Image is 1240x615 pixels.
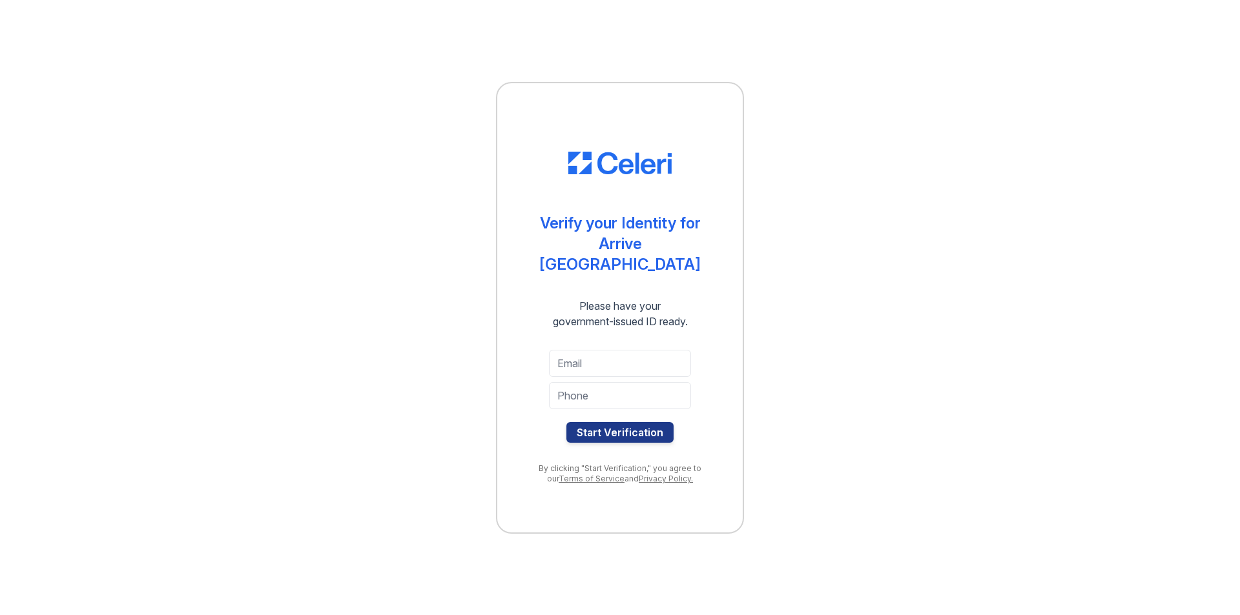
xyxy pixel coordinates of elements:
input: Email [549,350,691,377]
div: Please have your government-issued ID ready. [530,298,711,329]
div: By clicking "Start Verification," you agree to our and [523,463,717,484]
a: Privacy Policy. [639,474,693,483]
button: Start Verification [566,422,674,443]
div: Verify your Identity for Arrive [GEOGRAPHIC_DATA] [523,213,717,275]
img: CE_Logo_Blue-a8612792a0a2168367f1c8372b55b34899dd931a85d93a1a3d3e32e68fde9ad4.png [568,152,672,175]
input: Phone [549,382,691,409]
a: Terms of Service [559,474,625,483]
